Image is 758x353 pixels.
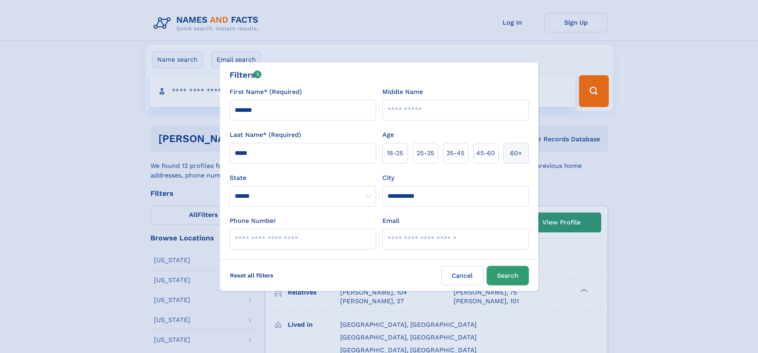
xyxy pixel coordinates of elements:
[382,87,423,97] label: Middle Name
[487,266,529,285] button: Search
[382,130,394,140] label: Age
[230,173,376,183] label: State
[387,148,403,158] span: 18‑25
[382,216,399,226] label: Email
[441,266,483,285] label: Cancel
[230,130,301,140] label: Last Name* (Required)
[476,148,495,158] span: 45‑60
[225,266,279,285] label: Reset all filters
[230,69,262,81] div: Filters
[230,87,302,97] label: First Name* (Required)
[230,216,276,226] label: Phone Number
[510,148,522,158] span: 60+
[417,148,434,158] span: 25‑35
[382,173,394,183] label: City
[446,148,464,158] span: 35‑45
